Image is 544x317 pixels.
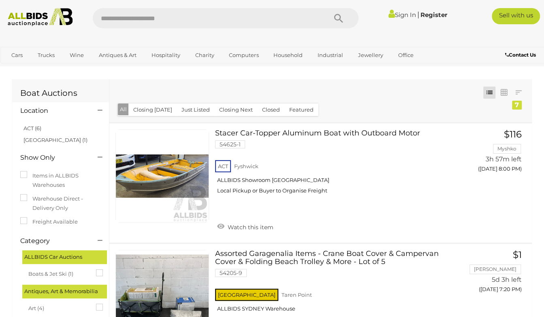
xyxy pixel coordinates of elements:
div: 7 [512,101,522,110]
a: [GEOGRAPHIC_DATA] [38,62,106,75]
a: Sports [6,62,33,75]
span: $116 [504,129,522,140]
a: Charity [190,49,219,62]
a: Jewellery [353,49,388,62]
a: Sign In [388,11,416,19]
a: Industrial [312,49,348,62]
button: All [118,104,129,115]
label: Freight Available [20,217,78,226]
a: Hospitality [146,49,186,62]
button: Closed [257,104,285,116]
a: Register [420,11,447,19]
a: ACT (6) [23,125,41,131]
span: Boats & Jet Ski (1) [28,267,89,279]
button: Closing [DATE] [128,104,177,116]
div: Antiques, Art & Memorabilia [22,285,107,298]
a: Office [393,49,419,62]
a: $1 [PERSON_NAME] 5d 3h left ([DATE] 7:20 PM) [467,250,524,297]
img: Allbids.com.au [4,8,77,26]
button: Featured [284,104,318,116]
a: Cars [6,49,28,62]
a: Contact Us [505,51,538,59]
a: [GEOGRAPHIC_DATA] (1) [23,137,87,143]
h4: Show Only [20,154,85,161]
h1: Boat Auctions [20,89,101,97]
a: Sell with us [492,8,540,24]
div: ALLBIDS Car Auctions [22,250,107,264]
a: Stacer Car-Topper Aluminum Boat with Outboard Motor 54625-1 ACT Fyshwick ALLBIDS Showroom [GEOGRA... [221,129,455,200]
a: Watch this item [215,220,275,232]
span: Watch this item [226,224,273,231]
button: Search [318,8,358,28]
a: $116 Myshko 3h 57m left ([DATE] 8:00 PM) [467,129,524,177]
b: Contact Us [505,52,536,58]
a: Trucks [32,49,60,62]
button: Closing Next [214,104,258,116]
label: Warehouse Direct - Delivery Only [20,194,101,213]
span: | [417,10,419,19]
span: $1 [513,249,522,260]
a: Wine [64,49,89,62]
a: Household [268,49,308,62]
label: Items in ALLBIDS Warehouses [20,171,101,190]
span: Art (4) [28,302,89,313]
button: Just Listed [177,104,215,116]
a: Computers [224,49,264,62]
a: Antiques & Art [94,49,142,62]
h4: Location [20,107,85,114]
h4: Category [20,237,85,245]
